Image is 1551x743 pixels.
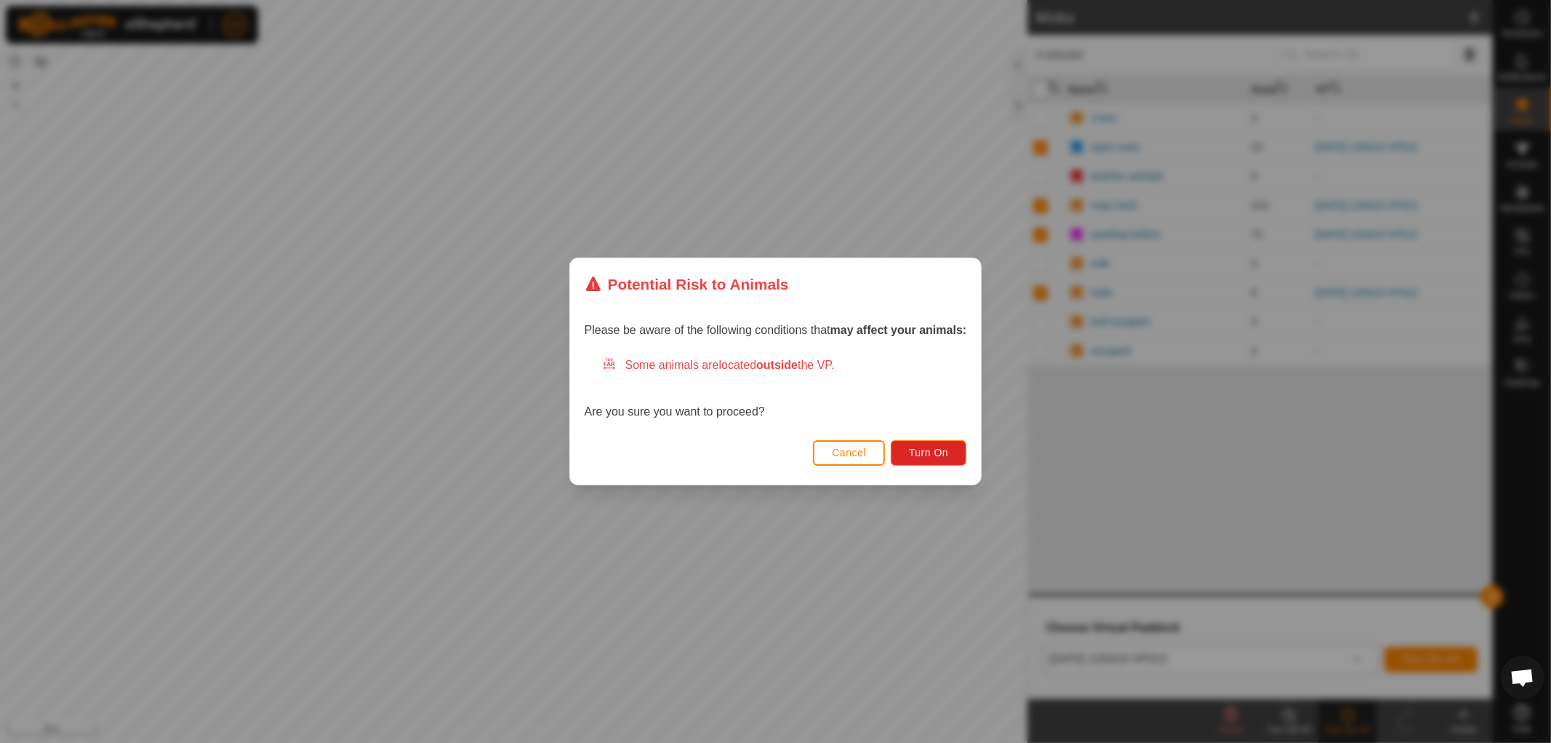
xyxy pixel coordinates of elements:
[830,324,967,336] strong: may affect your animals:
[602,357,967,374] div: Some animals are
[585,357,967,421] div: Are you sure you want to proceed?
[756,359,798,371] strong: outside
[909,447,948,458] span: Turn On
[813,440,885,466] button: Cancel
[585,324,967,336] span: Please be aware of the following conditions that
[891,440,966,466] button: Turn On
[719,359,835,371] span: located the VP.
[1501,656,1544,699] div: Open chat
[832,447,866,458] span: Cancel
[585,273,789,295] div: Potential Risk to Animals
